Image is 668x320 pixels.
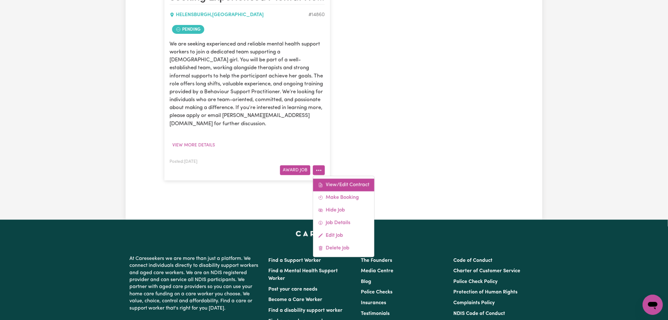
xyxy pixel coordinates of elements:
a: Job Details [313,217,374,229]
a: Hide Job [313,204,374,217]
button: Award Job [280,165,310,175]
button: View more details [170,140,218,150]
a: Edit Job [313,229,374,242]
iframe: Button to launch messaging window [643,295,663,315]
a: Police Check Policy [454,279,498,284]
div: Job ID #14860 [308,11,325,19]
a: Code of Conduct [454,258,493,263]
a: Complaints Policy [454,300,495,305]
a: Make Booking [313,191,374,204]
a: Blog [361,279,371,284]
a: Police Checks [361,290,392,295]
a: Charter of Customer Service [454,268,521,274]
a: Insurances [361,300,386,305]
a: NDIS Code of Conduct [454,311,505,316]
span: Job contract pending review by care worker [172,25,204,34]
p: We are seeking experienced and reliable mental health support workers to join a dedicated team su... [170,40,325,128]
div: HELENSBURGH , [GEOGRAPHIC_DATA] [170,11,308,19]
a: The Founders [361,258,392,263]
a: Post your care needs [268,287,317,292]
a: View/Edit Contract [313,179,374,191]
a: Delete Job [313,242,374,255]
a: Find a disability support worker [268,308,343,313]
a: Find a Support Worker [268,258,321,263]
a: Careseekers home page [296,231,373,236]
a: Become a Care Worker [268,297,322,302]
span: Posted: [DATE] [170,160,197,164]
a: Protection of Human Rights [454,290,518,295]
a: Testimonials [361,311,390,316]
button: More options [313,165,325,175]
a: Find a Mental Health Support Worker [268,268,338,281]
a: Media Centre [361,268,393,274]
p: At Careseekers we are more than just a platform. We connect individuals directly to disability su... [129,253,261,314]
div: More options [313,176,375,257]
